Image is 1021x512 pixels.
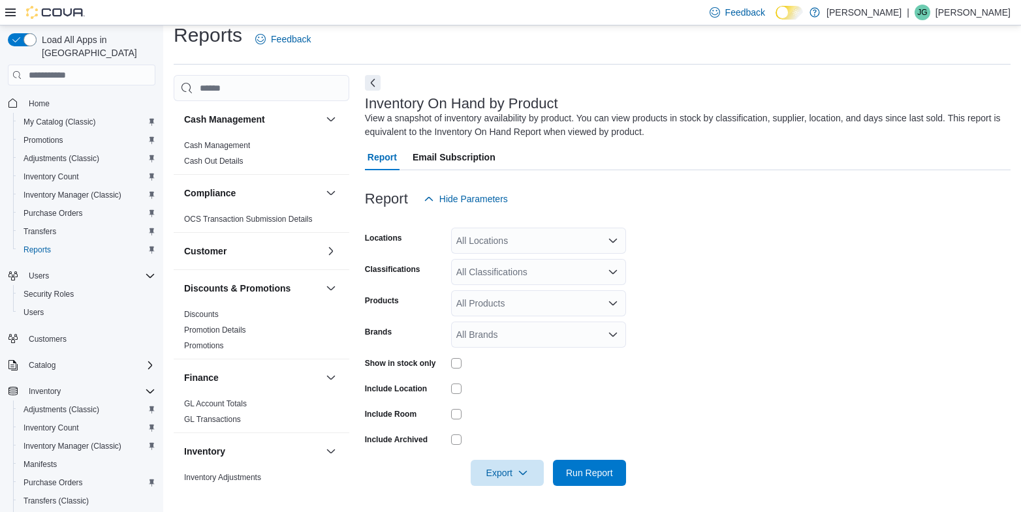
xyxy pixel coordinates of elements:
[18,402,104,417] a: Adjustments (Classic)
[365,434,428,445] label: Include Archived
[18,187,127,203] a: Inventory Manager (Classic)
[13,303,161,322] button: Users
[18,242,56,258] a: Reports
[365,75,381,91] button: Next
[365,358,436,369] label: Show in stock only
[184,445,225,458] h3: Inventory
[18,286,155,302] span: Security Roles
[18,438,155,454] span: Inventory Manager (Classic)
[184,282,291,295] h3: Discounts & Promotions
[37,33,155,59] span: Load All Apps in [GEOGRAPHIC_DATA]
[24,404,99,415] span: Adjustments (Classic)
[24,459,57,470] span: Manifests
[184,309,219,320] span: Discounts
[174,396,349,432] div: Finance
[365,191,408,207] h3: Report
[18,438,127,454] a: Inventory Manager (Classic)
[13,149,161,168] button: Adjustments (Classic)
[13,285,161,303] button: Security Roles
[18,205,88,221] a: Purchase Orders
[24,268,155,284] span: Users
[24,153,99,164] span: Adjustments (Classic)
[174,22,242,48] h1: Reports
[566,466,613,479] span: Run Report
[18,305,155,320] span: Users
[184,187,236,200] h3: Compliance
[365,409,416,419] label: Include Room
[18,457,155,472] span: Manifests
[184,399,247,408] a: GL Account Totals
[826,5,902,20] p: [PERSON_NAME]
[18,224,61,239] a: Transfers
[184,215,313,224] a: OCS Transaction Submission Details
[13,474,161,492] button: Purchase Orders
[18,187,155,203] span: Inventory Manager (Classic)
[184,414,241,425] span: GL Transactions
[24,423,79,433] span: Inventory Count
[13,419,161,437] button: Inventory Count
[184,371,219,384] h3: Finance
[13,437,161,455] button: Inventory Manager (Classic)
[24,331,72,347] a: Customers
[917,5,927,20] span: JG
[24,172,79,182] span: Inventory Count
[368,144,397,170] span: Report
[18,151,155,166] span: Adjustments (Classic)
[18,114,155,130] span: My Catalog (Classic)
[184,214,313,224] span: OCS Transaction Submission Details
[365,327,392,337] label: Brands
[184,141,250,150] a: Cash Management
[323,243,339,259] button: Customer
[365,112,1004,139] div: View a snapshot of inventory availability by product. You can view products in stock by classific...
[3,267,161,285] button: Users
[18,475,88,490] a: Purchase Orders
[18,169,84,185] a: Inventory Count
[184,415,241,424] a: GL Transactions
[184,325,246,335] a: Promotion Details
[24,307,44,318] span: Users
[174,307,349,359] div: Discounts & Promotions
[323,370,339,385] button: Finance
[24,357,155,373] span: Catalog
[174,211,349,232] div: Compliance
[13,204,161,222] button: Purchase Orders
[471,460,544,486] button: Export
[18,305,49,320] a: Users
[18,457,62,472] a: Manifests
[184,473,261,482] a: Inventory Adjustments
[18,420,155,436] span: Inventory Count
[323,112,339,127] button: Cash Management
[18,493,155,509] span: Transfers (Classic)
[13,455,161,474] button: Manifests
[725,6,765,19] span: Feedback
[365,233,402,243] label: Locations
[13,400,161,419] button: Adjustments (Classic)
[915,5,930,20] div: Jenn Gagne
[24,135,63,145] span: Promotions
[18,493,94,509] a: Transfers (Classic)
[24,384,66,399] button: Inventory
[439,192,508,205] span: Hide Parameters
[24,190,121,200] span: Inventory Manager (Classic)
[184,472,261,483] span: Inventory Adjustments
[18,242,155,258] span: Reports
[184,113,321,126] button: Cash Management
[323,185,339,201] button: Compliance
[184,187,321,200] button: Compliance
[184,371,321,384] button: Finance
[184,282,321,295] button: Discounts & Promotions
[13,222,161,241] button: Transfers
[18,286,79,302] a: Security Roles
[365,96,558,112] h3: Inventory On Hand by Product
[184,325,246,335] span: Promotion Details
[776,6,803,20] input: Dark Mode
[413,144,495,170] span: Email Subscription
[13,168,161,186] button: Inventory Count
[184,340,224,351] span: Promotions
[184,445,321,458] button: Inventory
[24,208,83,218] span: Purchase Orders
[24,477,83,488] span: Purchase Orders
[323,444,339,459] button: Inventory
[184,157,243,166] a: Cash Out Details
